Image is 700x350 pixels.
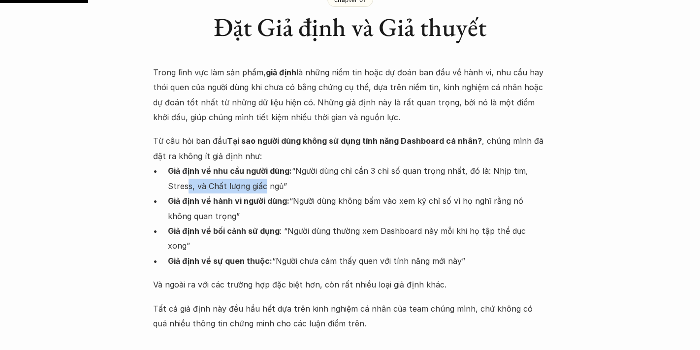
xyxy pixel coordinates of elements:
[168,163,547,193] p: “Người dùng chỉ cần 3 chỉ số quan trọng nhất, đó là: Nhịp tim, Stress, và Chất lượng giấc ngủ”
[168,254,547,268] p: “Người chưa cảm thấy quen với tính năng mới này”
[153,133,547,163] p: Từ câu hỏi ban đầu , chúng mình đã đặt ra không ít giả định như:
[168,196,289,206] strong: Giả định về hành vi người dùng:
[168,166,292,176] strong: Giả định về nhu cầu người dùng:
[153,12,547,42] h2: Đặt Giả định và Giả thuyết
[168,223,547,254] p: : “Người dùng thường xem Dashboard này mỗi khi họ tập thể dục xong”
[168,226,280,236] strong: Giả định về bối cảnh sử dụng
[266,67,296,77] strong: giả định
[168,193,547,223] p: “Người dùng không bấm vào xem kỹ chỉ số vì họ nghĩ rằng nó không quan trọng”
[153,301,547,346] p: Tất cả giả định này đều hầu hết dựa trên kinh nghiệm cá nhân của team chúng mình, chứ không có qu...
[153,277,547,292] p: Và ngoài ra với các trường hợp đặc biệt hơn, còn rất nhiều loại giả định khác.
[227,136,482,146] strong: Tại sao người dùng không sử dụng tính năng Dashboard cá nhân?
[168,256,272,266] strong: Giả định về sự quen thuộc:
[153,65,547,125] p: Trong lĩnh vực làm sản phẩm, là những niềm tin hoặc dự đoán ban đầu về hành vi, nhu cầu hay thói ...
